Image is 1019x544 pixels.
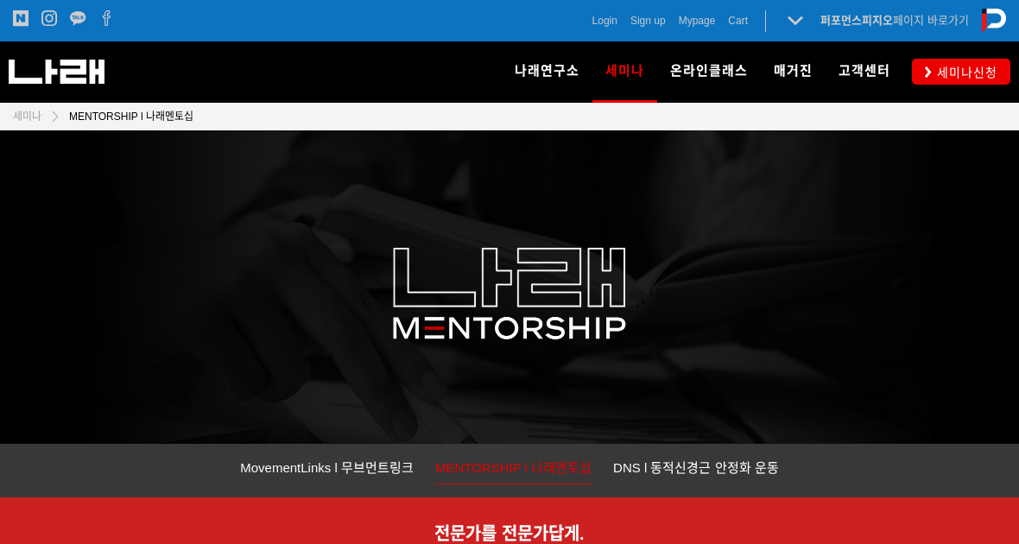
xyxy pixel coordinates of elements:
span: 나래연구소 [515,63,579,79]
strong: 퍼포먼스피지오 [820,14,893,27]
span: 세미나 [605,57,644,85]
a: DNS l 동적신경근 안정화 운동 [613,457,779,484]
a: MENTORSHIP l 나래멘토십 [435,457,592,484]
span: MENTORSHIP l 나래멘토십 [69,111,193,123]
a: 매거진 [761,41,826,102]
a: Login [592,12,617,29]
a: 나래연구소 [502,41,592,102]
a: 온라인클래스 [657,41,761,102]
span: 온라인클래스 [670,63,748,79]
a: Sign up [630,12,666,29]
a: 고객센터 [826,41,903,102]
a: 세미나 [13,108,41,125]
a: 세미나신청 [912,59,1010,84]
a: Cart [728,12,748,29]
span: MovementLinks l 무브먼트링크 [240,460,414,475]
a: 퍼포먼스피지오페이지 바로가기 [820,14,969,27]
a: MovementLinks l 무브먼트링크 [240,457,414,484]
span: 고객센터 [839,63,890,79]
span: 세미나신청 [932,64,997,81]
span: 전문가를 전문가답게. [434,524,584,543]
span: 세미나 [13,111,41,123]
a: MENTORSHIP l 나래멘토십 [60,108,193,125]
span: MENTORSHIP l 나래멘토십 [435,460,592,475]
span: DNS l 동적신경근 안정화 운동 [613,460,779,475]
a: 세미나 [592,41,657,102]
span: 매거진 [774,63,813,79]
a: Mypage [679,12,716,29]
